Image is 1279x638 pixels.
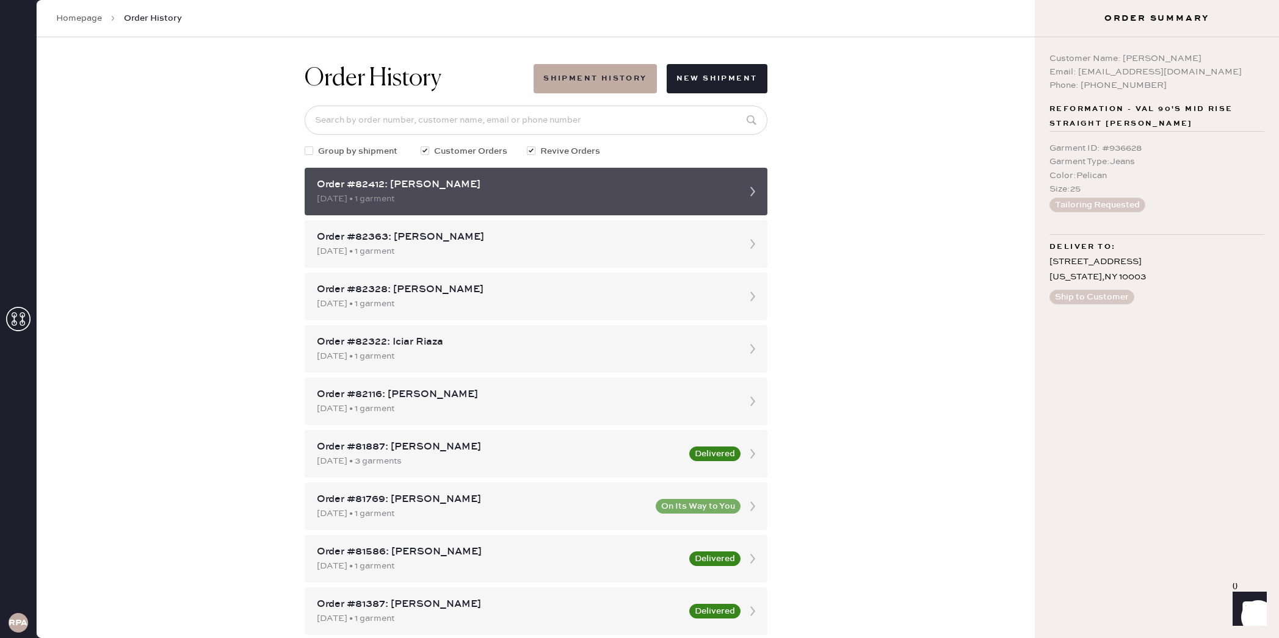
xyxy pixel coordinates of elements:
h1: Order History [305,64,441,93]
th: Customer [493,432,938,448]
div: Color : Pelican [1049,169,1264,182]
div: Order #82363: [PERSON_NAME] [317,230,733,245]
span: Revive Orders [540,145,600,158]
div: Shipment #106898 [39,364,1237,378]
button: Shipment History [534,64,656,93]
h3: RPA [9,618,27,627]
div: [DATE] • 1 garment [317,349,733,363]
th: Order Date [210,432,493,448]
div: Size : 25 [1049,182,1264,196]
div: [DATE] • 1 garment [317,612,682,625]
div: Order #81586: [PERSON_NAME] [317,545,682,559]
td: [DATE] [210,448,493,464]
div: Order # 82363 [39,96,1237,111]
div: Phone: [PHONE_NUMBER] [1049,79,1264,92]
img: logo [620,15,657,51]
th: QTY [1176,206,1237,222]
td: 1 [1176,222,1237,238]
img: logo [620,282,657,318]
div: [DATE] • 3 garments [317,454,682,468]
a: Homepage [56,12,102,24]
span: Group by shipment [318,145,397,158]
button: Tailoring Requested [1049,198,1145,212]
button: Delivered [689,551,741,566]
div: Customer Name: [PERSON_NAME] [1049,52,1264,65]
div: Order #82116: [PERSON_NAME] [317,387,733,402]
div: Order #82328: [PERSON_NAME] [317,282,733,297]
div: Email: [EMAIL_ADDRESS][DOMAIN_NAME] [1049,65,1264,79]
div: [DATE] • 1 garment [317,402,733,415]
th: Description [137,206,1175,222]
iframe: Front Chat [1221,583,1274,636]
div: Customer information [39,129,1237,144]
div: Order #81769: [PERSON_NAME] [317,492,648,507]
div: Garment ID : # 936628 [1049,142,1264,155]
div: Shipment Summary [39,349,1237,364]
div: [STREET_ADDRESS] [US_STATE] , NY 10003 [1049,254,1264,285]
div: Order #81387: [PERSON_NAME] [317,597,682,612]
th: ID [39,206,137,222]
div: # 75249 Sofia [PERSON_NAME] [EMAIL_ADDRESS][DOMAIN_NAME] [39,144,1237,188]
button: Ship to Customer [1049,290,1134,304]
td: Basic Sleeveless Dress - Reformation - [PERSON_NAME] Dress Riviera - Size: 4P [137,222,1175,238]
div: Packing slip [39,82,1237,96]
button: On Its Way to You [656,499,741,514]
input: Search by order number, customer name, email or phone number [305,106,767,135]
div: [DATE] • 1 garment [317,192,733,206]
button: Delivered [689,446,741,461]
th: ID [39,432,210,448]
td: 936587 [39,222,137,238]
td: 82363 [39,448,210,464]
div: [DATE] • 1 garment [317,297,733,310]
div: Garment Type : Jeans [1049,155,1264,168]
div: [DATE] • 1 garment [317,507,648,520]
span: Deliver to: [1049,240,1115,254]
div: Reformation Platform [39,378,1237,393]
span: Reformation - Val 90's Mid Rise Straight [PERSON_NAME] [1049,102,1264,131]
img: logo [593,479,684,489]
div: Orders In Shipment : [39,411,1237,426]
div: Order #81887: [PERSON_NAME] [317,440,682,454]
div: Order #82412: [PERSON_NAME] [317,177,733,192]
div: Order #82322: Iciar Riaza [317,335,733,349]
h3: Order Summary [1035,12,1279,24]
span: Customer Orders [434,145,507,158]
th: # Garments [937,432,1237,448]
img: Logo [593,241,684,251]
div: [DATE] • 1 garment [317,559,682,573]
div: [DATE] • 1 garment [317,245,733,258]
td: [PERSON_NAME] [493,448,938,464]
td: 1 [937,448,1237,464]
button: Delivered [689,604,741,618]
span: Order History [124,12,182,24]
button: New Shipment [667,64,767,93]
